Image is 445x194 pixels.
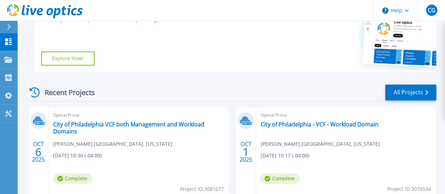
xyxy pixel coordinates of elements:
[27,84,104,101] div: Recent Projects
[32,139,45,165] div: OCT 2025
[243,149,249,155] span: 1
[53,111,225,119] span: Optical Prime
[387,185,431,193] span: Project ID: 3076534
[385,85,436,100] a: All Projects
[53,152,102,159] span: [DATE] 10:30 (-04:00)
[260,152,309,159] span: [DATE] 10:17 (-04:00)
[260,111,432,119] span: Optical Prime
[53,140,172,148] span: [PERSON_NAME] , [GEOGRAPHIC_DATA], [US_STATE]
[239,139,253,165] div: OCT 2025
[180,185,223,193] span: Project ID: 3081677
[260,140,380,148] span: [PERSON_NAME] , [GEOGRAPHIC_DATA], [US_STATE]
[41,51,95,65] a: Explore Now!
[260,121,378,128] a: City of Philadelphia - VCF - Workload Domain
[53,173,93,184] span: Complete
[35,149,42,155] span: 6
[53,121,225,135] a: City of Philadelphia VCF both Management and Workload Domains
[427,7,435,13] span: CG
[260,173,300,184] span: Complete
